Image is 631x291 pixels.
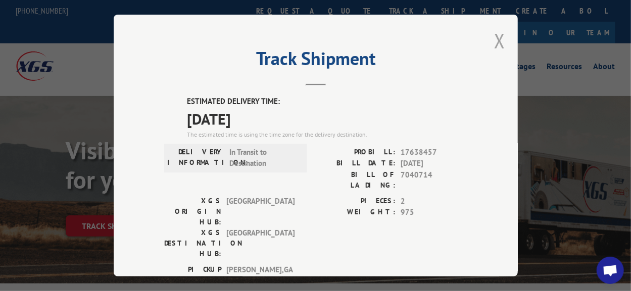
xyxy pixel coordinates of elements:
span: [PERSON_NAME] , GA [226,264,295,285]
label: PIECES: [316,195,396,207]
span: [GEOGRAPHIC_DATA] [226,227,295,259]
label: BILL DATE: [316,158,396,169]
label: XGS ORIGIN HUB: [164,195,221,227]
span: In Transit to Destination [229,146,298,169]
span: [GEOGRAPHIC_DATA] [226,195,295,227]
label: PICKUP CITY: [164,264,221,285]
h2: Track Shipment [164,51,467,71]
span: [DATE] [187,107,467,130]
label: XGS DESTINATION HUB: [164,227,221,259]
label: PROBILL: [316,146,396,158]
span: [DATE] [401,158,467,169]
span: 7040714 [401,169,467,190]
label: ESTIMATED DELIVERY TIME: [187,96,467,107]
div: The estimated time is using the time zone for the delivery destination. [187,130,467,139]
button: Close modal [494,27,505,54]
label: DELIVERY INFORMATION: [167,146,224,169]
span: 17638457 [401,146,467,158]
div: Open chat [597,257,624,284]
label: BILL OF LADING: [316,169,396,190]
label: WEIGHT: [316,207,396,218]
span: 2 [401,195,467,207]
span: 975 [401,207,467,218]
